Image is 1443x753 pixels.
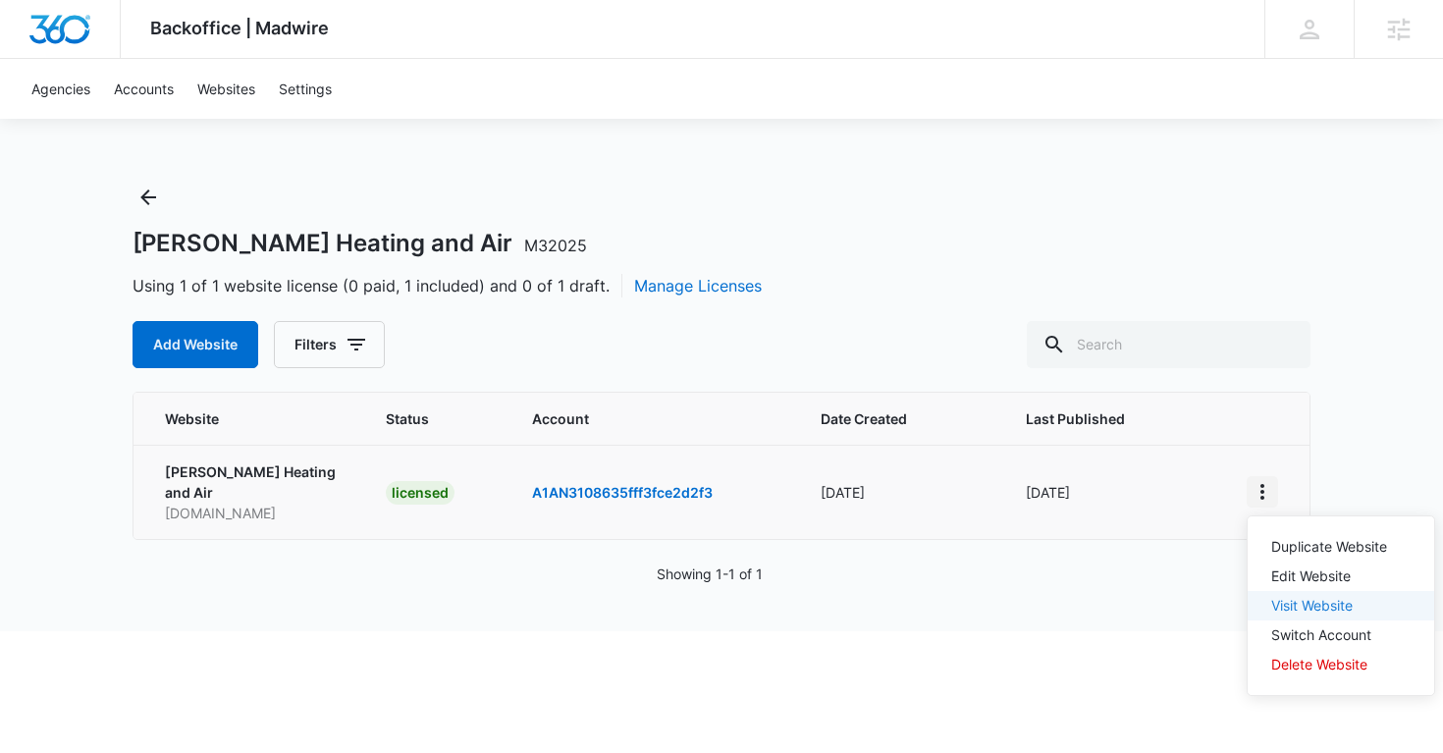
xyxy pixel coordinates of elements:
div: Duplicate Website [1271,540,1387,554]
span: Using 1 of 1 website license (0 paid, 1 included) and 0 of 1 draft. [133,274,762,297]
a: Agencies [20,59,102,119]
td: [DATE] [1002,445,1223,539]
button: Manage Licenses [634,274,762,297]
span: Date Created [821,408,950,429]
span: Backoffice | Madwire [150,18,329,38]
button: Switch Account [1248,620,1434,650]
a: Websites [186,59,267,119]
button: Edit Website [1248,562,1434,591]
td: [DATE] [797,445,1002,539]
div: Delete Website [1271,658,1387,672]
button: Delete Website [1248,650,1434,679]
button: Duplicate Website [1248,532,1434,562]
button: View More [1247,476,1278,508]
button: Visit Website [1248,591,1434,620]
h1: [PERSON_NAME] Heating and Air [133,229,587,258]
a: A1AN3108635fff3fce2d2f3 [532,484,713,501]
a: Settings [267,59,344,119]
span: Last Published [1026,408,1171,429]
a: Accounts [102,59,186,119]
p: [DOMAIN_NAME] [165,503,339,523]
a: Edit Website [1271,567,1351,584]
span: Account [532,408,774,429]
span: Status [386,408,485,429]
button: Back [133,182,164,213]
p: Showing 1-1 of 1 [657,564,763,584]
span: M32025 [524,236,587,255]
input: Search [1027,321,1310,368]
div: licensed [386,481,454,505]
button: Add Website [133,321,258,368]
span: Website [165,408,310,429]
button: Filters [274,321,385,368]
div: Switch Account [1271,628,1387,642]
a: Visit Website [1271,597,1353,614]
p: [PERSON_NAME] Heating and Air [165,461,339,503]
